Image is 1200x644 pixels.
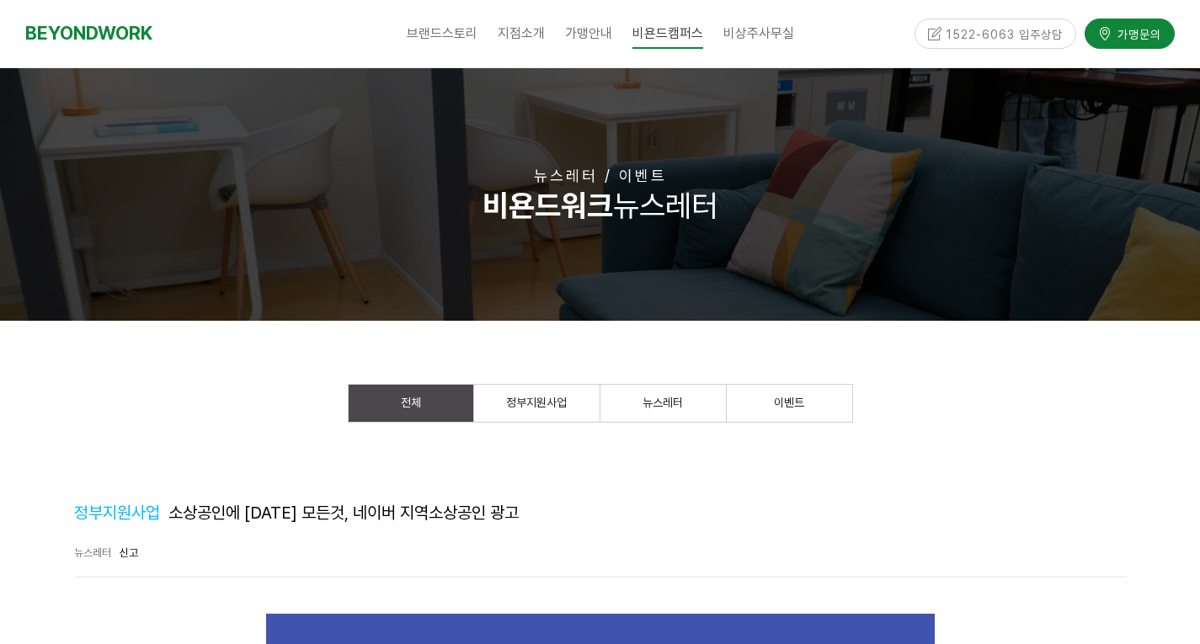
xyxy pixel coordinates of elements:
[120,546,138,559] a: 신고
[534,167,667,184] span: 뉴스레터 / 이벤트
[723,25,794,41] span: 비상주사무실
[1085,19,1175,48] a: 가맹문의
[401,396,421,409] span: 전체
[25,18,152,49] a: BEYONDWORK
[600,385,726,422] a: 뉴스레터
[565,25,612,41] span: 가맹안내
[74,503,168,523] a: 정부지원사업
[474,385,600,422] a: 정부지원사업
[397,13,488,55] a: 브랜드스토리
[632,19,703,49] span: 비욘드캠퍼스
[555,13,622,55] a: 가맹안내
[506,396,567,409] span: 정부지원사업
[643,396,683,409] span: 뉴스레터
[1112,26,1161,43] span: 가맹문의
[713,13,804,55] a: 비상주사무실
[622,13,713,55] a: 비욘드캠퍼스
[74,498,519,527] h1: 소상공인에 [DATE] 모든것, 네이버 지역소상공인 광고
[74,546,111,559] a: 뉴스레터
[483,188,717,224] span: 뉴스레터
[349,385,473,422] a: 전체
[407,25,477,41] span: 브랜드스토리
[774,396,804,409] span: 이벤트
[483,188,613,224] strong: 비욘드워크
[727,385,852,422] a: 이벤트
[488,13,555,55] a: 지점소개
[498,25,545,41] span: 지점소개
